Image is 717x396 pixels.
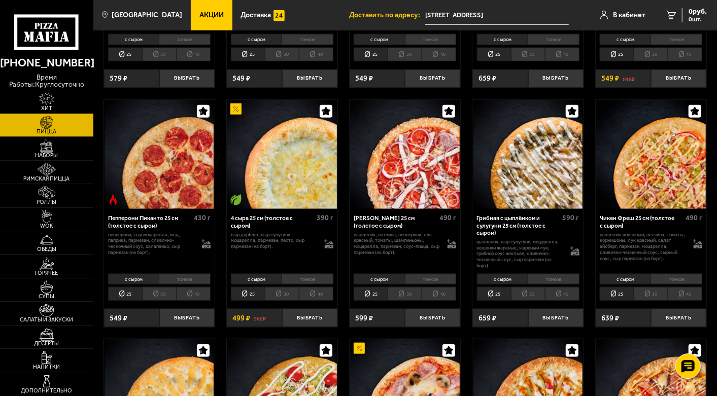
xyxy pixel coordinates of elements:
button: Выбрать [405,309,460,327]
button: Выбрать [528,69,584,88]
span: Доставка [241,12,271,19]
li: 25 [600,48,634,61]
img: 4 сыра 25 см (толстое с сыром) [227,100,337,209]
img: Грибная с цыплёнком и сулугуни 25 см (толстое с сыром) [473,100,583,209]
button: Выбрать [282,69,337,88]
li: 30 [142,48,176,61]
li: 25 [231,287,265,301]
li: 30 [142,287,176,301]
span: Акции [199,12,224,19]
li: с сыром [477,274,528,284]
li: 40 [176,48,211,61]
img: Вегетарианское блюдо [230,194,242,205]
p: цыпленок, ветчина, пепперони, лук красный, томаты, шампиньоны, моцарелла, пармезан, соус-пицца, с... [354,232,439,256]
span: 659 ₽ [479,314,496,322]
li: 40 [176,287,211,301]
button: Выбрать [159,69,215,88]
div: [PERSON_NAME] 25 см (толстое с сыром) [354,214,437,229]
li: 40 [299,287,333,301]
span: 490 г [439,213,456,222]
li: тонкое [159,34,211,45]
li: 30 [511,48,545,61]
li: 30 [511,287,545,301]
li: 30 [265,287,299,301]
li: 40 [422,48,456,61]
span: 0 шт. [689,16,707,22]
li: 40 [545,287,579,301]
input: Ваш адрес доставки [425,6,569,25]
li: 25 [108,287,142,301]
li: 25 [231,48,265,61]
span: 490 г [686,213,702,222]
li: с сыром [600,274,651,284]
span: 549 ₽ [232,75,250,82]
span: 659 ₽ [479,75,496,82]
s: 618 ₽ [623,75,635,82]
button: Выбрать [282,309,337,327]
li: с сыром [354,34,405,45]
span: 549 ₽ [110,314,127,322]
div: Пепперони Пиканто 25 см (толстое с сыром) [108,214,191,229]
img: Чикен Фреш 25 см (толстое с сыром) [596,100,706,209]
p: сыр дорблю, сыр сулугуни, моцарелла, пармезан, песто, сыр пармезан (на борт). [231,232,317,249]
span: Доставить по адресу: [349,12,425,19]
a: Острое блюдоПепперони Пиканто 25 см (толстое с сыром) [104,100,215,209]
img: Пепперони Пиканто 25 см (толстое с сыром) [105,100,214,209]
li: с сыром [477,34,528,45]
p: пепперони, сыр Моцарелла, мед, паприка, пармезан, сливочно-чесночный соус, халапеньо, сыр пармеза... [108,232,194,256]
li: тонкое [651,274,702,284]
li: 25 [108,48,142,61]
li: 25 [354,287,388,301]
li: 30 [634,287,668,301]
li: тонкое [405,274,457,284]
img: Петровская 25 см (толстое с сыром) [350,100,460,209]
li: с сыром [108,34,159,45]
img: Акционный [230,103,242,115]
span: 599 ₽ [355,314,373,322]
div: Грибная с цыплёнком и сулугуни 25 см (толстое с сыром) [477,214,560,236]
li: тонкое [651,34,702,45]
li: 40 [545,48,579,61]
div: Чикен Фреш 25 см (толстое с сыром) [600,214,683,229]
li: с сыром [600,34,651,45]
li: с сыром [108,274,159,284]
li: 25 [477,287,511,301]
img: Острое блюдо [108,194,119,205]
span: [GEOGRAPHIC_DATA] [112,12,182,19]
li: 30 [634,48,668,61]
span: 499 ₽ [232,314,250,322]
button: Выбрать [651,69,706,88]
button: Выбрать [528,309,584,327]
span: 390 г [317,213,333,222]
span: 549 ₽ [355,75,373,82]
li: 30 [265,48,299,61]
a: Грибная с цыплёнком и сулугуни 25 см (толстое с сыром) [472,100,583,209]
p: цыпленок копченый, ветчина, томаты, корнишоны, лук красный, салат айсберг, пармезан, моцарелла, с... [600,232,686,262]
li: тонкое [528,34,579,45]
p: цыпленок, сыр сулугуни, моцарелла, вешенки жареные, жареный лук, грибной соус Жюльен, сливочно-че... [477,239,563,269]
li: тонкое [282,274,333,284]
span: 0 руб. [689,8,707,15]
span: В кабинет [613,12,645,19]
li: 25 [354,48,388,61]
button: Выбрать [405,69,460,88]
span: 639 ₽ [601,314,619,322]
span: 430 г [194,213,211,222]
span: 549 ₽ [601,75,619,82]
li: 40 [668,287,702,301]
li: тонкое [159,274,211,284]
li: тонкое [282,34,333,45]
li: 25 [600,287,634,301]
li: 40 [668,48,702,61]
li: с сыром [354,274,405,284]
span: 579 ₽ [110,75,127,82]
a: АкционныйВегетарианское блюдо4 сыра 25 см (толстое с сыром) [227,100,337,209]
li: 40 [299,48,333,61]
button: Выбрать [159,309,215,327]
li: с сыром [231,274,282,284]
li: 40 [422,287,456,301]
s: 562 ₽ [254,314,266,322]
span: 590 г [563,213,579,222]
